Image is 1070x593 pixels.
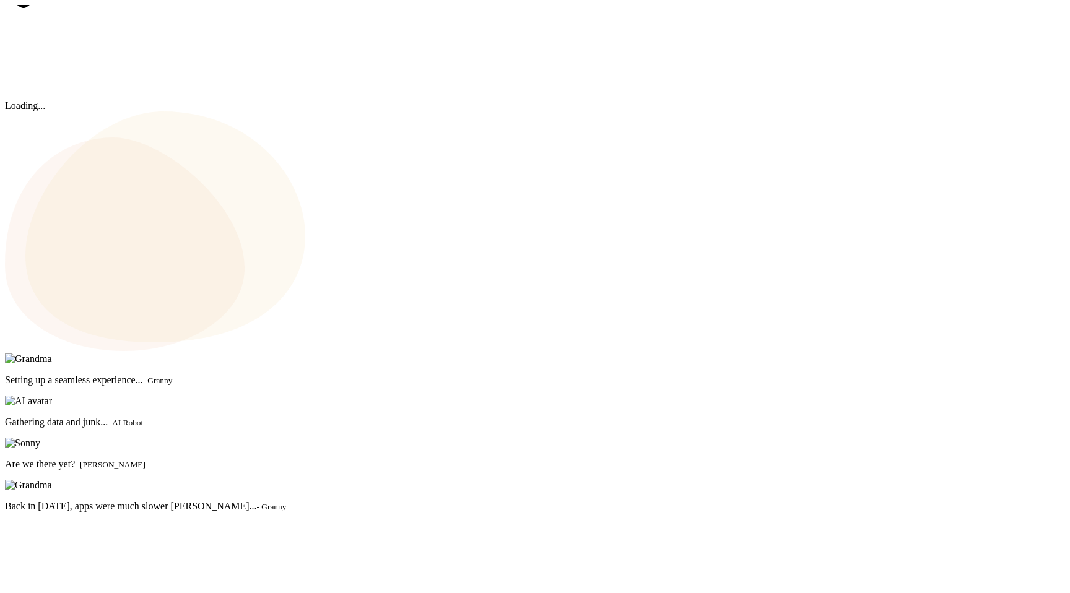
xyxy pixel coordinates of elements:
[143,376,173,385] small: - Granny
[257,502,287,511] small: - Granny
[5,5,1065,111] div: Loading...
[5,353,52,365] img: Grandma
[5,501,1065,512] p: Back in [DATE], apps were much slower [PERSON_NAME]...
[5,396,52,407] img: AI avatar
[108,418,143,427] small: - AI Robot
[5,459,1065,470] p: Are we there yet?
[75,460,146,469] small: - [PERSON_NAME]
[5,438,40,449] img: Sonny
[5,480,52,491] img: Grandma
[5,417,1065,428] p: Gathering data and junk...
[5,374,1065,386] p: Setting up a seamless experience...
